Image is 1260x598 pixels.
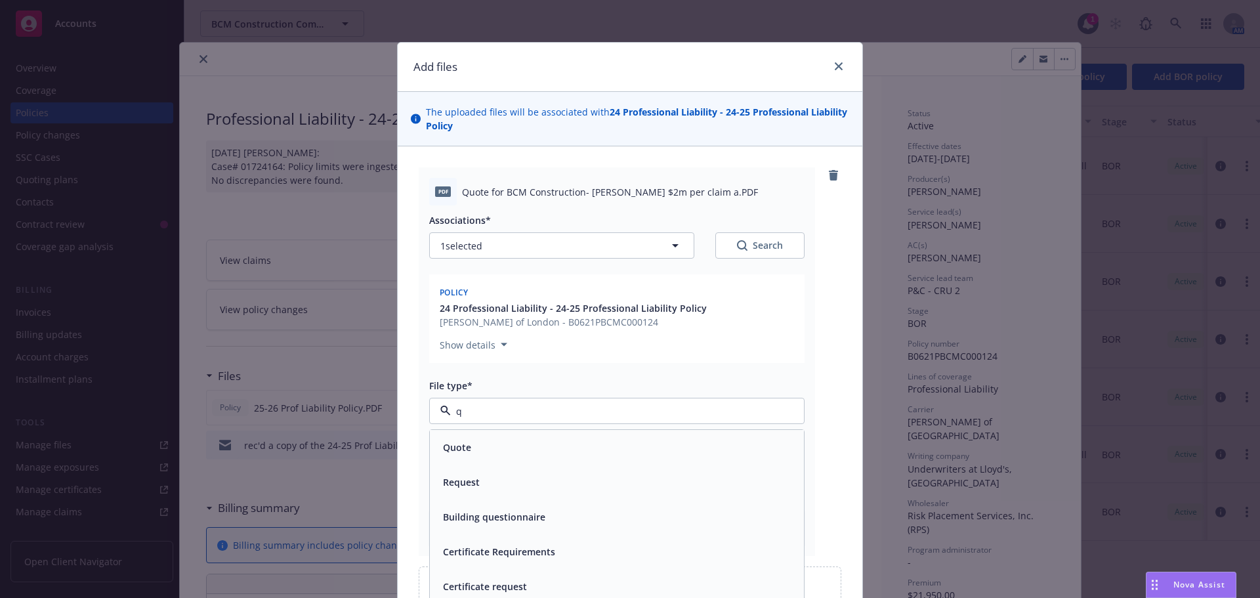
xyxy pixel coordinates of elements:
[1146,572,1163,597] div: Drag to move
[1173,579,1225,590] span: Nova Assist
[1146,572,1236,598] button: Nova Assist
[451,404,778,418] input: Filter by keyword
[443,440,471,454] button: Quote
[443,475,480,489] button: Request
[429,379,472,392] span: File type*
